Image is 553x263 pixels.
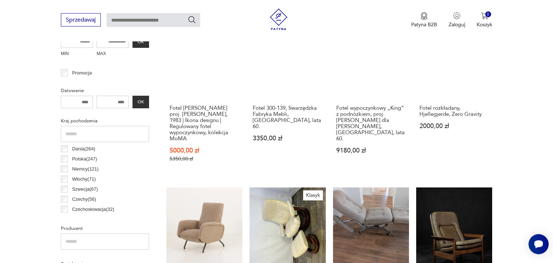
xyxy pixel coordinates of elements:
h3: Fotel wypoczynkowy „King” z podnóżkiem, proj. [PERSON_NAME] dla [PERSON_NAME], [GEOGRAPHIC_DATA],... [336,105,406,142]
p: 5350,00 zł [170,156,239,162]
a: Fotel rozkładany, Hjellegjerde, Zero GravityFotel rozkładany, Hjellegjerde, Zero Gravity2000,00 zł [416,23,492,176]
img: Ikona koszyka [481,12,488,19]
p: Koszyk [477,21,492,28]
p: Patyna B2B [411,21,437,28]
a: Ikona medaluPatyna B2B [411,12,437,28]
a: KlasykFotel 300-139, Swarzędzka Fabryka Mebli, Polska, lata 60.Fotel 300-139, Swarzędzka Fabryka ... [249,23,325,176]
button: Szukaj [188,15,196,24]
img: Ikonka użytkownika [453,12,460,19]
a: Sprzedawaj [61,18,101,23]
h3: Fotel 300-139, Swarzędzka Fabryka Mebli, [GEOGRAPHIC_DATA], lata 60. [253,105,322,130]
p: 3350,00 zł [253,135,322,141]
button: Zaloguj [449,12,465,28]
p: 9180,00 zł [336,148,406,154]
iframe: Smartsupp widget button [529,234,549,254]
p: Czechy ( 56 ) [72,195,96,203]
button: OK [132,35,149,48]
p: Czechosłowacja ( 32 ) [72,205,114,213]
h3: Fotel [PERSON_NAME] proj. [PERSON_NAME], 1983 | Ikona designu | Regulowany fotel wypoczynkowy, ko... [170,105,239,142]
button: Patyna B2B [411,12,437,28]
p: Dania ( 264 ) [72,145,95,153]
a: SaleKlasykFotel Cassina Veranda proj. Vico Magistretti, 1983 | Ikona designu | Regulowany fotel w... [166,23,242,176]
button: Sprzedawaj [61,13,101,27]
label: MIN [61,48,93,60]
p: Producent [61,225,149,232]
img: Patyna - sklep z meblami i dekoracjami vintage [268,9,289,30]
p: Norwegia ( 27 ) [72,216,100,223]
p: Włochy ( 71 ) [72,175,96,183]
label: MAX [96,48,129,60]
img: Ikona medalu [421,12,428,20]
h3: Fotel rozkładany, Hjellegjerde, Zero Gravity [419,105,489,117]
p: 2000,00 zł [419,123,489,129]
button: 0Koszyk [477,12,492,28]
p: Polska ( 247 ) [72,155,97,163]
p: Zaloguj [449,21,465,28]
p: Datowanie [61,87,149,95]
p: 5000,00 zł [170,148,239,154]
p: Szwecja ( 67 ) [72,185,98,193]
p: Kraj pochodzenia [61,117,149,125]
button: OK [132,96,149,108]
p: Niemcy ( 121 ) [72,165,99,173]
a: Fotel wypoczynkowy „King” z podnóżkiem, proj. André Vandenbrouck dla Strässle, Szwajcaria, lata 6... [333,23,409,176]
p: Promocja [72,69,92,77]
div: 0 [485,12,491,18]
